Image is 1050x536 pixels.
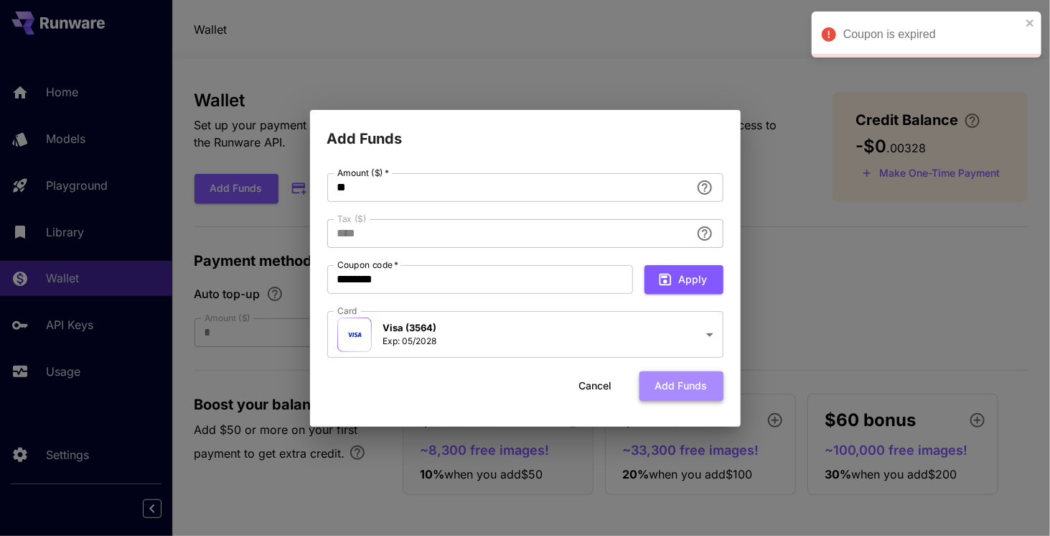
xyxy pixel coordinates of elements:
[639,371,723,401] button: Add funds
[383,335,437,348] p: Exp: 05/2028
[1026,17,1036,29] button: close
[310,110,741,150] h2: Add Funds
[843,26,1021,43] div: Coupon is expired
[337,167,389,179] label: Amount ($)
[337,305,357,317] label: Card
[337,259,399,271] label: Coupon code
[383,321,437,336] p: Visa (3564)
[563,371,628,401] button: Cancel
[644,265,723,295] button: Apply
[337,213,367,225] label: Tax ($)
